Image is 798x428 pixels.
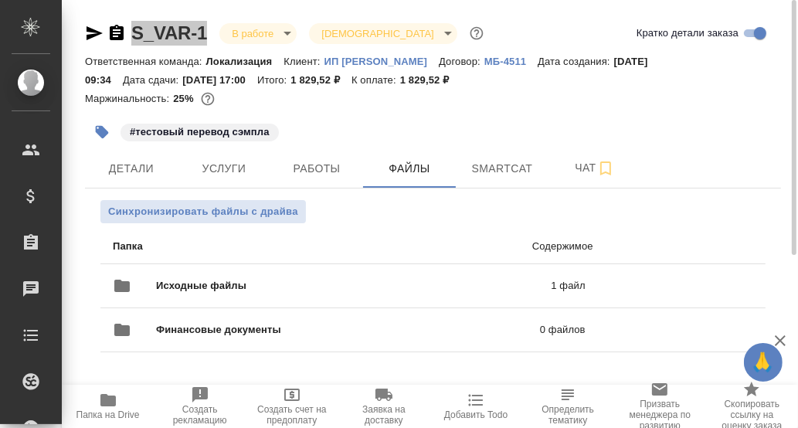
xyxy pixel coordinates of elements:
[338,385,430,428] button: Заявка на доставку
[465,159,539,178] span: Smartcat
[182,74,257,86] p: [DATE] 17:00
[85,115,119,149] button: Добавить тэг
[430,385,522,428] button: Добавить Todo
[206,56,284,67] p: Локализация
[119,124,280,138] span: тестовый перевод сэмпла
[100,200,306,223] button: Синхронизировать файлы с драйва
[85,56,206,67] p: Ответственная команда:
[531,404,605,426] span: Определить тематику
[173,93,197,104] p: 25%
[130,124,270,140] p: #тестовый перевод сэмпла
[156,278,399,294] span: Исходные файлы
[538,56,613,67] p: Дата создания:
[750,346,776,379] span: 🙏
[706,385,798,428] button: Скопировать ссылку на оценку заказа
[309,23,457,44] div: В работе
[280,159,354,178] span: Работы
[399,278,586,294] p: 1 файл
[744,343,783,382] button: 🙏
[372,159,447,178] span: Файлы
[484,54,538,67] a: МБ-4511
[163,404,236,426] span: Создать рекламацию
[107,24,126,42] button: Скопировать ссылку
[187,159,261,178] span: Услуги
[219,23,297,44] div: В работе
[227,27,278,40] button: В работе
[596,159,615,178] svg: Подписаться
[338,239,593,254] p: Содержимое
[290,74,351,86] p: 1 829,52 ₽
[104,267,141,304] button: folder
[558,158,632,178] span: Чат
[62,385,154,428] button: Папка на Drive
[85,93,173,104] p: Маржинальность:
[444,409,508,420] span: Добавить Todo
[324,54,440,67] a: ИП [PERSON_NAME]
[156,322,410,338] span: Финансовые документы
[198,89,218,109] button: 1140.00 RUB;
[317,27,438,40] button: [DEMOGRAPHIC_DATA]
[637,25,739,41] span: Кратко детали заказа
[614,385,706,428] button: Призвать менеджера по развитию
[104,311,141,348] button: folder
[94,159,168,178] span: Детали
[123,74,182,86] p: Дата сдачи:
[484,56,538,67] p: МБ-4511
[108,204,298,219] span: Синхронизировать файлы с драйва
[154,385,246,428] button: Создать рекламацию
[439,56,484,67] p: Договор:
[351,74,400,86] p: К оплате:
[257,74,290,86] p: Итого:
[131,22,207,43] a: S_VAR-1
[76,409,140,420] span: Папка на Drive
[410,322,585,338] p: 0 файлов
[113,239,338,254] p: Папка
[522,385,614,428] button: Определить тематику
[85,24,104,42] button: Скопировать ссылку для ЯМессенджера
[400,74,461,86] p: 1 829,52 ₽
[467,23,487,43] button: Доп статусы указывают на важность/срочность заказа
[347,404,420,426] span: Заявка на доставку
[324,56,440,67] p: ИП [PERSON_NAME]
[246,385,338,428] button: Создать счет на предоплату
[284,56,324,67] p: Клиент:
[255,404,328,426] span: Создать счет на предоплату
